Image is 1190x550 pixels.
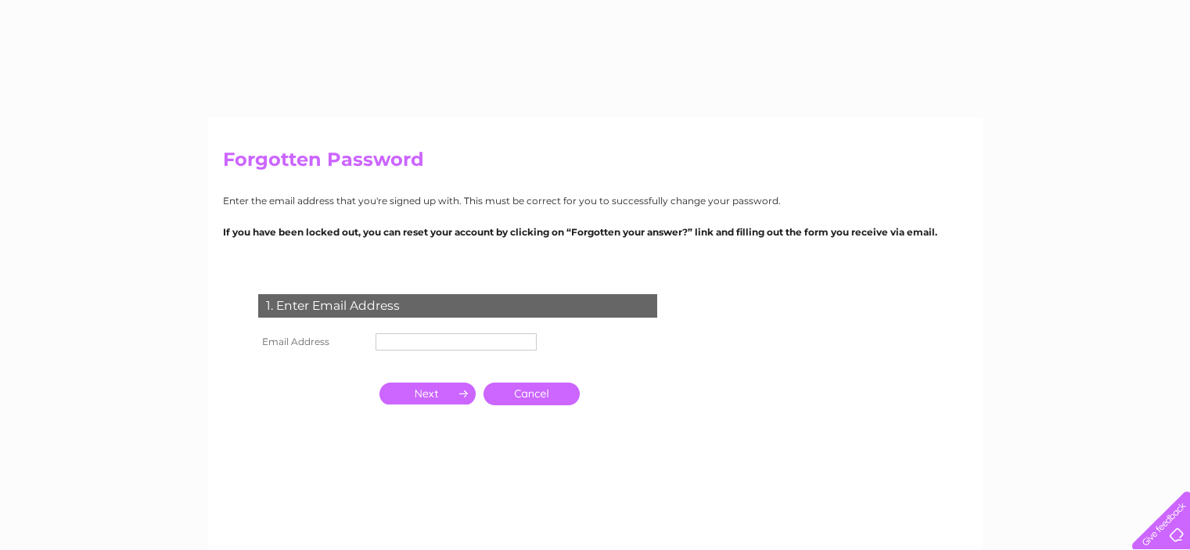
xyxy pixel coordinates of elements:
[254,329,372,354] th: Email Address
[258,294,657,318] div: 1. Enter Email Address
[223,225,968,239] p: If you have been locked out, you can reset your account by clicking on “Forgotten your answer?” l...
[223,193,968,208] p: Enter the email address that you're signed up with. This must be correct for you to successfully ...
[223,149,968,178] h2: Forgotten Password
[484,383,580,405] a: Cancel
